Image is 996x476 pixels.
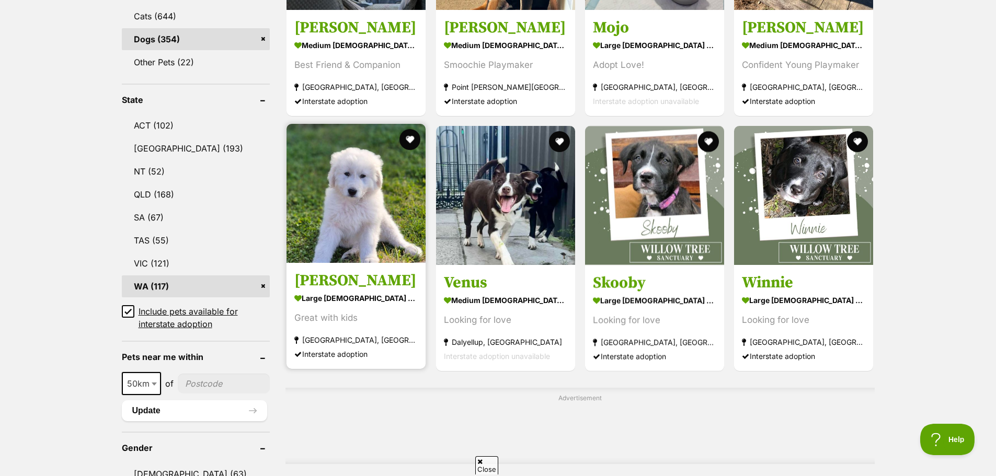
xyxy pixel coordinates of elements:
[444,58,567,72] div: Smoochie Playmaker
[593,349,716,363] div: Interstate adoption
[294,291,418,306] strong: large [DEMOGRAPHIC_DATA] Dog
[444,352,550,361] span: Interstate adoption unavailable
[294,333,418,347] strong: [GEOGRAPHIC_DATA], [GEOGRAPHIC_DATA]
[165,377,174,390] span: of
[287,124,426,263] img: Clarissa - Maremma Sheepdog
[698,131,719,152] button: favourite
[734,10,873,116] a: [PERSON_NAME] medium [DEMOGRAPHIC_DATA] Dog Confident Young Playmaker [GEOGRAPHIC_DATA], [GEOGRAP...
[122,137,270,159] a: [GEOGRAPHIC_DATA] (193)
[122,5,270,27] a: Cats (644)
[122,183,270,205] a: QLD (168)
[742,18,865,38] h3: [PERSON_NAME]
[122,400,268,421] button: Update
[742,313,865,327] div: Looking for love
[294,38,418,53] strong: medium [DEMOGRAPHIC_DATA] Dog
[742,273,865,293] h3: Winnie
[585,10,724,116] a: Mojo large [DEMOGRAPHIC_DATA] Dog Adopt Love! [GEOGRAPHIC_DATA], [GEOGRAPHIC_DATA] Interstate ado...
[742,94,865,108] div: Interstate adoption
[593,273,716,293] h3: Skooby
[444,335,567,349] strong: Dalyellup, [GEOGRAPHIC_DATA]
[122,114,270,136] a: ACT (102)
[742,293,865,308] strong: large [DEMOGRAPHIC_DATA] Dog
[123,376,160,391] span: 50km
[593,293,716,308] strong: large [DEMOGRAPHIC_DATA] Dog
[294,347,418,361] div: Interstate adoption
[122,206,270,228] a: SA (67)
[444,273,567,293] h3: Venus
[742,335,865,349] strong: [GEOGRAPHIC_DATA], [GEOGRAPHIC_DATA]
[920,424,975,455] iframe: Help Scout Beacon - Open
[742,58,865,72] div: Confident Young Playmaker
[444,293,567,308] strong: medium [DEMOGRAPHIC_DATA] Dog
[122,160,270,182] a: NT (52)
[294,58,418,72] div: Best Friend & Companion
[593,38,716,53] strong: large [DEMOGRAPHIC_DATA] Dog
[444,313,567,327] div: Looking for love
[178,374,270,393] input: postcode
[593,97,699,106] span: Interstate adoption unavailable
[294,271,418,291] h3: [PERSON_NAME]
[122,443,270,452] header: Gender
[848,131,868,152] button: favourite
[122,252,270,274] a: VIC (121)
[593,58,716,72] div: Adopt Love!
[122,51,270,73] a: Other Pets (22)
[122,352,270,362] header: Pets near me within
[294,80,418,94] strong: [GEOGRAPHIC_DATA], [GEOGRAPHIC_DATA]
[294,18,418,38] h3: [PERSON_NAME]
[294,311,418,325] div: Great with kids
[549,131,570,152] button: favourite
[122,95,270,105] header: State
[122,372,161,395] span: 50km
[593,313,716,327] div: Looking for love
[122,305,270,330] a: Include pets available for interstate adoption
[400,129,421,150] button: favourite
[444,80,567,94] strong: Point [PERSON_NAME][GEOGRAPHIC_DATA]
[287,263,426,369] a: [PERSON_NAME] large [DEMOGRAPHIC_DATA] Dog Great with kids [GEOGRAPHIC_DATA], [GEOGRAPHIC_DATA] I...
[139,305,270,330] span: Include pets available for interstate adoption
[593,18,716,38] h3: Mojo
[742,80,865,94] strong: [GEOGRAPHIC_DATA], [GEOGRAPHIC_DATA]
[122,28,270,50] a: Dogs (354)
[122,229,270,251] a: TAS (55)
[734,126,873,265] img: Winnie - Irish Wolfhound Dog
[294,94,418,108] div: Interstate adoption
[593,335,716,349] strong: [GEOGRAPHIC_DATA], [GEOGRAPHIC_DATA]
[444,38,567,53] strong: medium [DEMOGRAPHIC_DATA] Dog
[742,38,865,53] strong: medium [DEMOGRAPHIC_DATA] Dog
[436,126,575,265] img: Venus - Border Collie Dog
[585,265,724,371] a: Skooby large [DEMOGRAPHIC_DATA] Dog Looking for love [GEOGRAPHIC_DATA], [GEOGRAPHIC_DATA] Interst...
[475,456,498,474] span: Close
[122,275,270,297] a: WA (117)
[444,18,567,38] h3: [PERSON_NAME]
[742,349,865,363] div: Interstate adoption
[285,388,874,464] div: Advertisement
[287,10,426,116] a: [PERSON_NAME] medium [DEMOGRAPHIC_DATA] Dog Best Friend & Companion [GEOGRAPHIC_DATA], [GEOGRAPHI...
[593,80,716,94] strong: [GEOGRAPHIC_DATA], [GEOGRAPHIC_DATA]
[436,265,575,371] a: Venus medium [DEMOGRAPHIC_DATA] Dog Looking for love Dalyellup, [GEOGRAPHIC_DATA] Interstate adop...
[436,10,575,116] a: [PERSON_NAME] medium [DEMOGRAPHIC_DATA] Dog Smoochie Playmaker Point [PERSON_NAME][GEOGRAPHIC_DAT...
[734,265,873,371] a: Winnie large [DEMOGRAPHIC_DATA] Dog Looking for love [GEOGRAPHIC_DATA], [GEOGRAPHIC_DATA] Interst...
[444,94,567,108] div: Interstate adoption
[585,126,724,265] img: Skooby - Irish Wolfhound Dog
